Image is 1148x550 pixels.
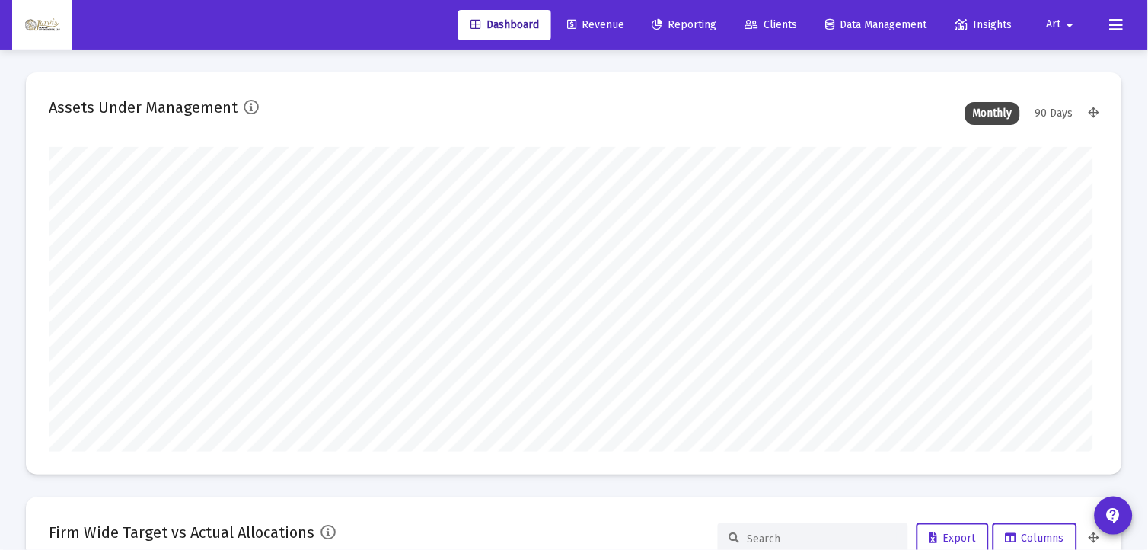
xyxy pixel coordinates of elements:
span: Export [930,532,976,545]
a: Reporting [640,10,729,40]
a: Clients [733,10,810,40]
span: Art [1047,18,1061,31]
span: Revenue [567,18,624,31]
a: Revenue [555,10,636,40]
img: Dashboard [24,10,61,40]
mat-icon: contact_support [1105,507,1123,525]
div: Monthly [965,102,1020,125]
span: Data Management [826,18,927,31]
div: 90 Days [1028,102,1081,125]
mat-icon: arrow_drop_down [1061,10,1079,40]
span: Dashboard [470,18,539,31]
h2: Assets Under Management [49,95,238,120]
button: Art [1028,9,1098,40]
a: Dashboard [458,10,551,40]
span: Clients [745,18,798,31]
span: Reporting [652,18,717,31]
a: Insights [943,10,1025,40]
span: Columns [1006,532,1064,545]
span: Insights [955,18,1012,31]
h2: Firm Wide Target vs Actual Allocations [49,520,314,545]
input: Search [748,532,897,545]
a: Data Management [814,10,939,40]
